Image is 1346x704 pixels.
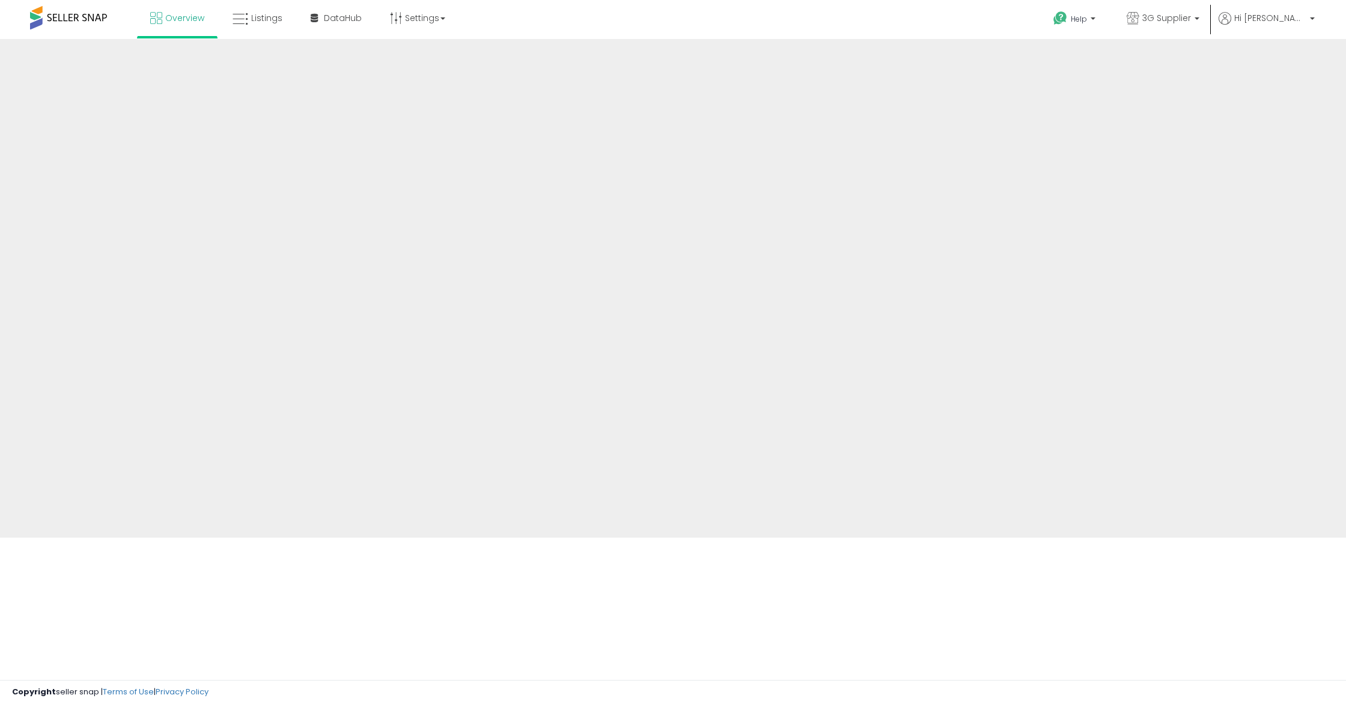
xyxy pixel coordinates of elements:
span: DataHub [324,12,362,24]
span: Overview [165,12,204,24]
span: Hi [PERSON_NAME] [1234,12,1306,24]
a: Help [1044,2,1107,39]
span: Listings [251,12,282,24]
a: Hi [PERSON_NAME] [1219,12,1315,39]
span: Help [1071,14,1087,24]
i: Get Help [1053,11,1068,26]
span: 3G Supplier [1142,12,1191,24]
